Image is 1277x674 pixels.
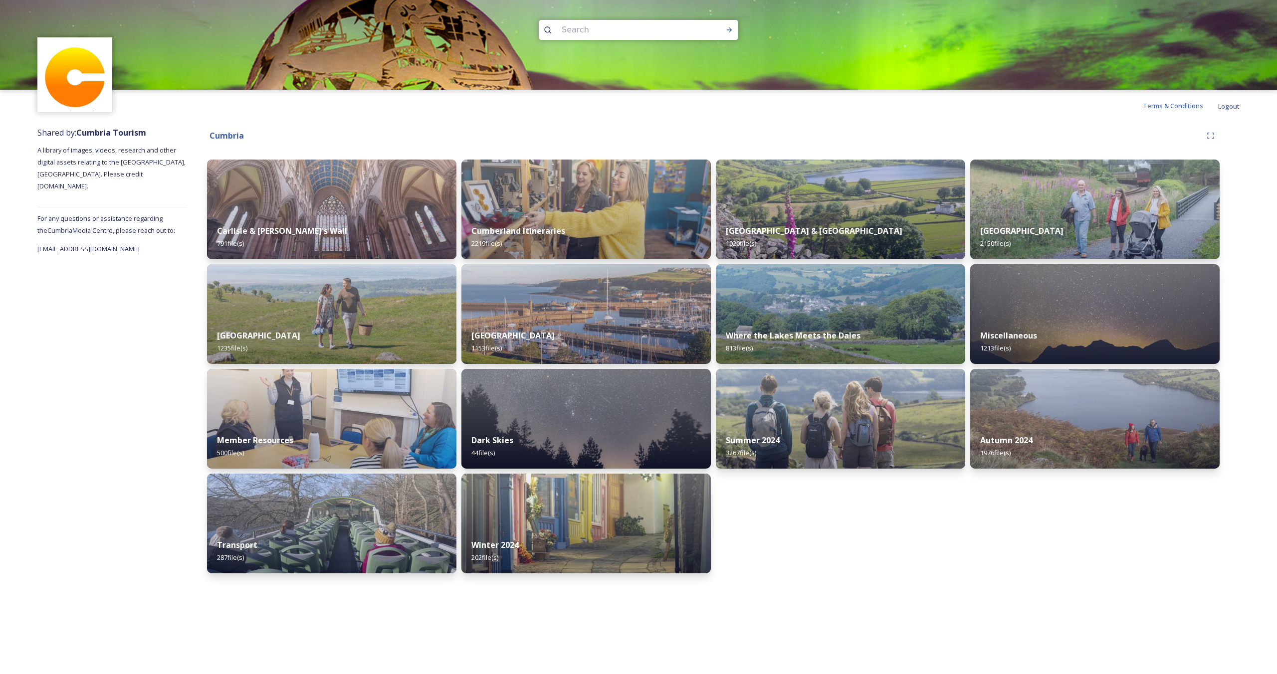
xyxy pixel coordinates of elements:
strong: Dark Skies [471,435,513,446]
img: Carlisle-couple-176.jpg [207,160,456,259]
span: Logout [1218,102,1240,111]
strong: Winter 2024 [471,539,519,550]
strong: Summer 2024 [726,435,780,446]
img: PM204584.jpg [970,160,1220,259]
span: 1213 file(s) [980,343,1011,352]
span: A library of images, videos, research and other digital assets relating to the [GEOGRAPHIC_DATA],... [37,146,187,190]
img: A7A07737.jpg [461,369,711,469]
span: Terms & Conditions [1143,101,1203,110]
span: Shared by: [37,127,146,138]
span: 1235 file(s) [217,343,247,352]
img: Whitehaven-283.jpg [461,264,711,364]
span: 813 file(s) [726,343,753,352]
span: 2219 file(s) [471,239,502,248]
span: 1976 file(s) [980,448,1011,457]
img: Grange-over-sands-rail-250.jpg [207,264,456,364]
span: 44 file(s) [471,448,495,457]
img: Hartsop-222.jpg [716,160,965,259]
strong: Where the Lakes Meets the Dales [726,330,860,341]
span: 500 file(s) [217,448,244,457]
input: Search [557,19,693,41]
strong: Cumberland Itineraries [471,225,565,236]
span: 3267 file(s) [726,448,756,457]
img: CUMBRIATOURISM_240715_PaulMitchell_WalnaScar_-56.jpg [716,369,965,469]
img: 29343d7f-989b-46ee-a888-b1a2ee1c48eb.jpg [207,369,456,469]
img: 8ef860cd-d990-4a0f-92be-bf1f23904a73.jpg [461,160,711,259]
strong: [GEOGRAPHIC_DATA] [980,225,1064,236]
img: Blea%2520Tarn%2520Star-Lapse%2520Loop.jpg [970,264,1220,364]
img: Attract%2520and%2520Disperse%2520%28274%2520of%25201364%29.jpg [716,264,965,364]
span: 2150 file(s) [980,239,1011,248]
strong: [GEOGRAPHIC_DATA] & [GEOGRAPHIC_DATA] [726,225,902,236]
span: For any questions or assistance regarding the Cumbria Media Centre, please reach out to: [37,214,175,235]
img: images.jpg [39,39,111,111]
strong: Miscellaneous [980,330,1037,341]
span: [EMAIL_ADDRESS][DOMAIN_NAME] [37,244,140,253]
span: 1020 file(s) [726,239,756,248]
img: 4408e5a7-4f73-4a41-892e-b69eab0f13a7.jpg [461,474,711,573]
strong: Member Resources [217,435,293,446]
span: 791 file(s) [217,239,244,248]
span: 1153 file(s) [471,343,502,352]
img: 7afd3a29-5074-4a00-a7ae-b4a57b70a17f.jpg [207,474,456,573]
strong: [GEOGRAPHIC_DATA] [217,330,300,341]
img: ca66e4d0-8177-4442-8963-186c5b40d946.jpg [970,369,1220,469]
strong: Cumbria Tourism [76,127,146,138]
strong: [GEOGRAPHIC_DATA] [471,330,555,341]
span: 202 file(s) [471,553,498,562]
strong: Autumn 2024 [980,435,1033,446]
span: 287 file(s) [217,553,244,562]
strong: Cumbria [210,130,244,141]
strong: Transport [217,539,257,550]
strong: Carlisle & [PERSON_NAME]'s Wall [217,225,347,236]
a: Terms & Conditions [1143,100,1218,112]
